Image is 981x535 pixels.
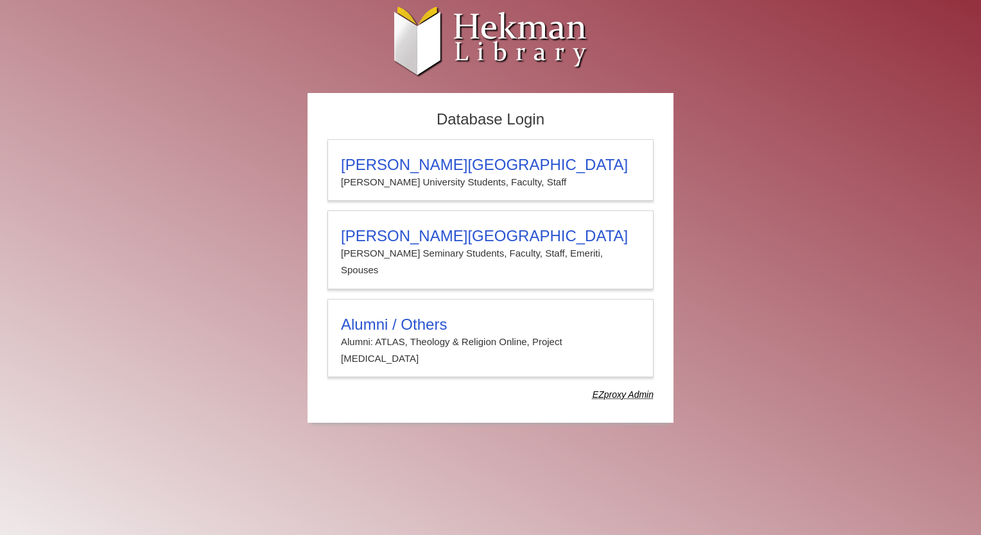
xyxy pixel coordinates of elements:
[341,227,640,245] h3: [PERSON_NAME][GEOGRAPHIC_DATA]
[341,316,640,368] summary: Alumni / OthersAlumni: ATLAS, Theology & Religion Online, Project [MEDICAL_DATA]
[327,210,654,289] a: [PERSON_NAME][GEOGRAPHIC_DATA][PERSON_NAME] Seminary Students, Faculty, Staff, Emeriti, Spouses
[327,139,654,201] a: [PERSON_NAME][GEOGRAPHIC_DATA][PERSON_NAME] University Students, Faculty, Staff
[593,389,654,400] dfn: Use Alumni login
[341,245,640,279] p: [PERSON_NAME] Seminary Students, Faculty, Staff, Emeriti, Spouses
[341,156,640,174] h3: [PERSON_NAME][GEOGRAPHIC_DATA]
[341,316,640,334] h3: Alumni / Others
[321,106,660,133] h2: Database Login
[341,334,640,368] p: Alumni: ATLAS, Theology & Religion Online, Project [MEDICAL_DATA]
[341,174,640,191] p: [PERSON_NAME] University Students, Faculty, Staff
